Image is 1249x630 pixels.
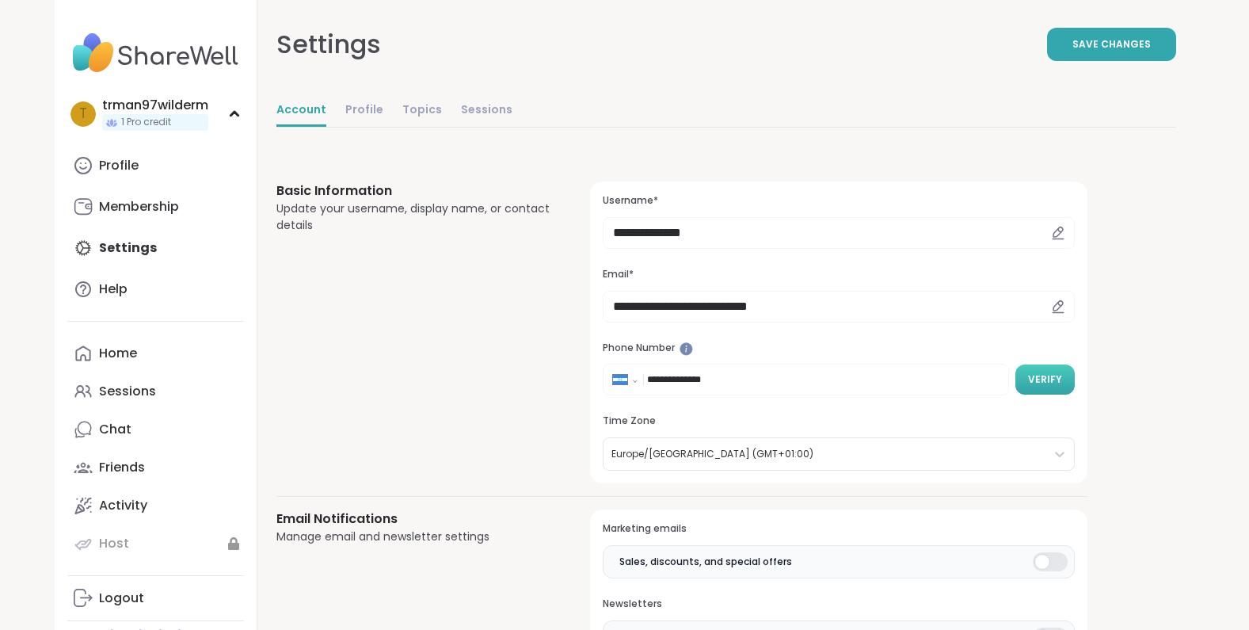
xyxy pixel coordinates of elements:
a: Sessions [461,95,512,127]
iframe: Spotlight [680,342,693,356]
span: Sales, discounts, and special offers [619,555,792,569]
a: Home [67,334,244,372]
div: Sessions [99,383,156,400]
h3: Email* [603,268,1074,281]
div: Chat [99,421,131,438]
div: trman97wilderm [102,97,208,114]
div: Membership [99,198,179,216]
a: Host [67,525,244,563]
a: Membership [67,188,244,226]
div: Profile [99,157,139,174]
h3: Phone Number [603,342,1074,355]
span: Save Changes [1072,37,1151,52]
h3: Username* [603,194,1074,208]
a: Profile [67,147,244,185]
a: Profile [345,95,383,127]
a: Activity [67,487,244,525]
a: Friends [67,449,244,487]
span: t [79,104,87,124]
h3: Newsletters [603,598,1074,611]
a: Topics [402,95,442,127]
div: Update your username, display name, or contact details [276,200,553,234]
img: ShareWell Nav Logo [67,25,244,81]
button: Verify [1015,365,1075,395]
h3: Email Notifications [276,510,553,529]
button: Save Changes [1047,28,1176,61]
h3: Marketing emails [603,522,1074,536]
div: Activity [99,497,147,514]
a: Help [67,270,244,308]
span: Verify [1028,372,1062,387]
a: Account [276,95,326,127]
div: Friends [99,459,145,476]
h3: Basic Information [276,181,553,200]
div: Settings [276,25,381,63]
div: Help [99,281,128,298]
div: Host [99,535,129,552]
a: Chat [67,410,244,449]
a: Logout [67,579,244,617]
div: Manage email and newsletter settings [276,529,553,545]
div: Home [99,345,137,362]
div: Logout [99,590,144,607]
span: 1 Pro credit [121,116,171,129]
h3: Time Zone [603,414,1074,428]
a: Sessions [67,372,244,410]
